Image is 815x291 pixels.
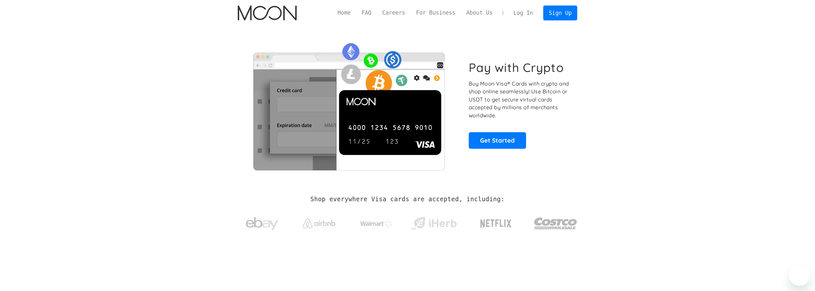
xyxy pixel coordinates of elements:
[469,60,564,75] h1: Pay with Crypto
[303,218,335,228] img: Airbnb
[410,209,458,235] a: iHerb
[508,6,538,20] a: Log In
[360,220,393,227] img: Walmart
[238,6,296,20] img: Moon Logo
[467,209,525,235] a: Netflix
[238,6,296,20] a: home
[295,212,343,232] a: Airbnb
[543,6,577,20] a: Sign Up
[411,9,461,17] a: For Business
[480,215,512,232] img: Netflix
[377,9,410,17] a: Careers
[461,9,498,17] a: About Us
[534,205,577,239] a: Costco
[356,9,377,17] a: FAQ
[534,211,577,236] img: Costco
[332,9,356,17] a: Home
[352,213,401,231] a: Walmart
[246,214,278,234] img: ebay
[410,215,458,232] img: iHerb
[238,39,460,170] img: Moon Cards let you spend your crypto anywhere Visa is accepted.
[469,132,526,148] a: Get Started
[789,265,810,286] iframe: Button to launch messaging window
[238,207,286,237] a: ebay
[310,196,504,203] h2: Shop everywhere Visa cards are accepted, including:
[469,80,570,120] p: Buy Moon Visa® Cards with crypto and shop online seamlessly! Use Bitcoin or USDT to get secure vi...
